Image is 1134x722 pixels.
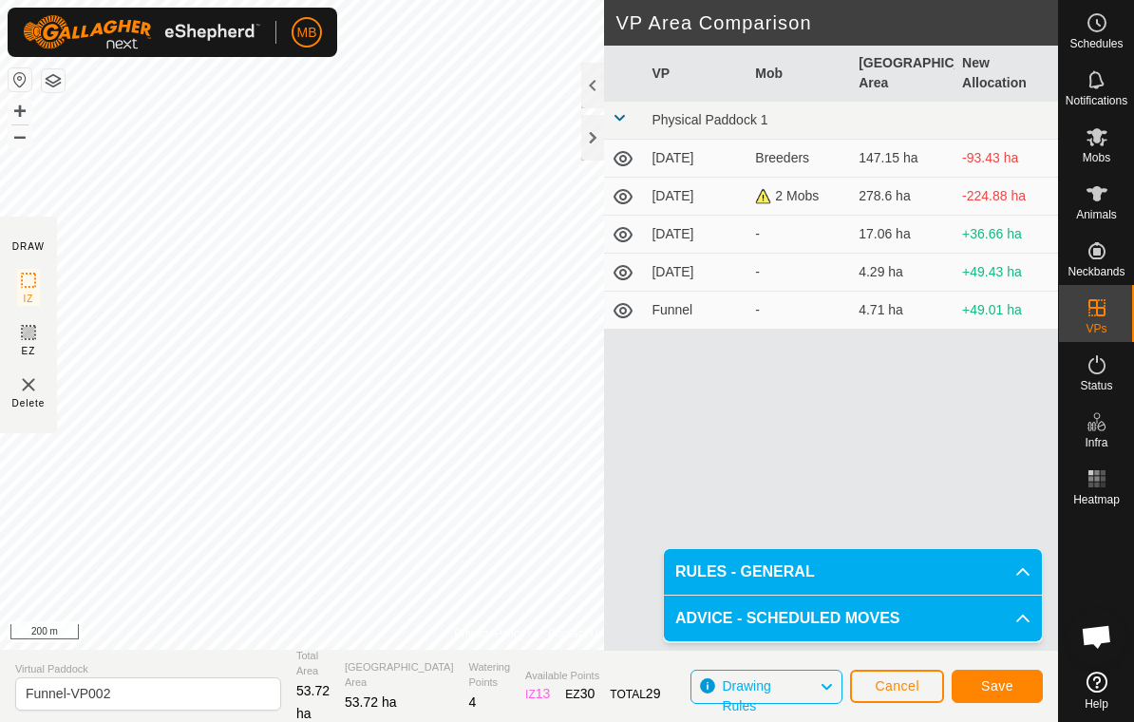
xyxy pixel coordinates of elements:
span: Neckbands [1068,266,1125,277]
td: 147.15 ha [851,140,954,178]
td: -93.43 ha [954,140,1058,178]
td: +49.01 ha [954,292,1058,330]
span: Schedules [1069,38,1123,49]
span: EZ [22,344,36,358]
span: Mobs [1083,152,1110,163]
span: Cancel [875,678,919,693]
span: Delete [11,396,45,410]
div: DRAW [12,239,45,254]
span: Infra [1085,437,1107,448]
td: [DATE] [644,140,747,178]
h2: VP Area Comparison [615,11,1058,34]
p-accordion-header: RULES - GENERAL [664,549,1042,595]
button: Cancel [850,670,944,703]
td: +36.66 ha [954,216,1058,254]
button: Save [952,670,1043,703]
a: Help [1059,664,1134,717]
span: Watering Points [469,659,511,691]
button: – [9,124,31,147]
span: IZ [23,292,33,306]
button: Map Layers [42,69,65,92]
span: Virtual Paddock [15,661,281,677]
button: Reset Map [9,68,31,91]
td: +49.43 ha [954,254,1058,292]
div: EZ [565,684,595,704]
div: TOTAL [610,684,660,704]
td: Funnel [644,292,747,330]
div: 2 Mobs [755,186,843,206]
td: [DATE] [644,216,747,254]
span: [GEOGRAPHIC_DATA] Area [345,659,454,691]
img: Gallagher Logo [23,15,260,49]
th: [GEOGRAPHIC_DATA] Area [851,46,954,102]
td: 4.29 ha [851,254,954,292]
td: 278.6 ha [851,178,954,216]
img: VP [17,373,40,396]
span: 53.72 ha [296,683,330,721]
div: - [755,262,843,282]
span: Help [1085,698,1108,710]
span: Heatmap [1073,494,1120,505]
span: 29 [646,686,661,701]
td: 17.06 ha [851,216,954,254]
td: [DATE] [644,254,747,292]
span: 30 [580,686,595,701]
a: Privacy Policy [454,625,525,642]
span: VPs [1086,323,1106,334]
td: 4.71 ha [851,292,954,330]
span: Save [981,678,1013,693]
th: New Allocation [954,46,1058,102]
span: Physical Paddock 1 [652,112,767,127]
span: 53.72 ha [345,694,397,710]
span: Drawing Rules [722,678,770,713]
span: Available Points [525,668,660,684]
th: Mob [747,46,851,102]
span: ADVICE - SCHEDULED MOVES [675,607,899,630]
th: VP [644,46,747,102]
div: Breeders [755,148,843,168]
span: Status [1080,380,1112,391]
span: RULES - GENERAL [675,560,815,583]
span: Notifications [1066,95,1127,106]
p-accordion-header: ADVICE - SCHEDULED MOVES [664,596,1042,641]
div: - [755,300,843,320]
td: [DATE] [644,178,747,216]
div: Open chat [1068,608,1125,665]
div: - [755,224,843,244]
span: MB [297,23,317,43]
div: IZ [525,684,550,704]
span: Animals [1076,209,1117,220]
td: -224.88 ha [954,178,1058,216]
a: Contact Us [548,625,604,642]
span: Total Area [296,648,330,679]
button: + [9,100,31,123]
span: 4 [469,694,477,710]
span: 13 [536,686,551,701]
